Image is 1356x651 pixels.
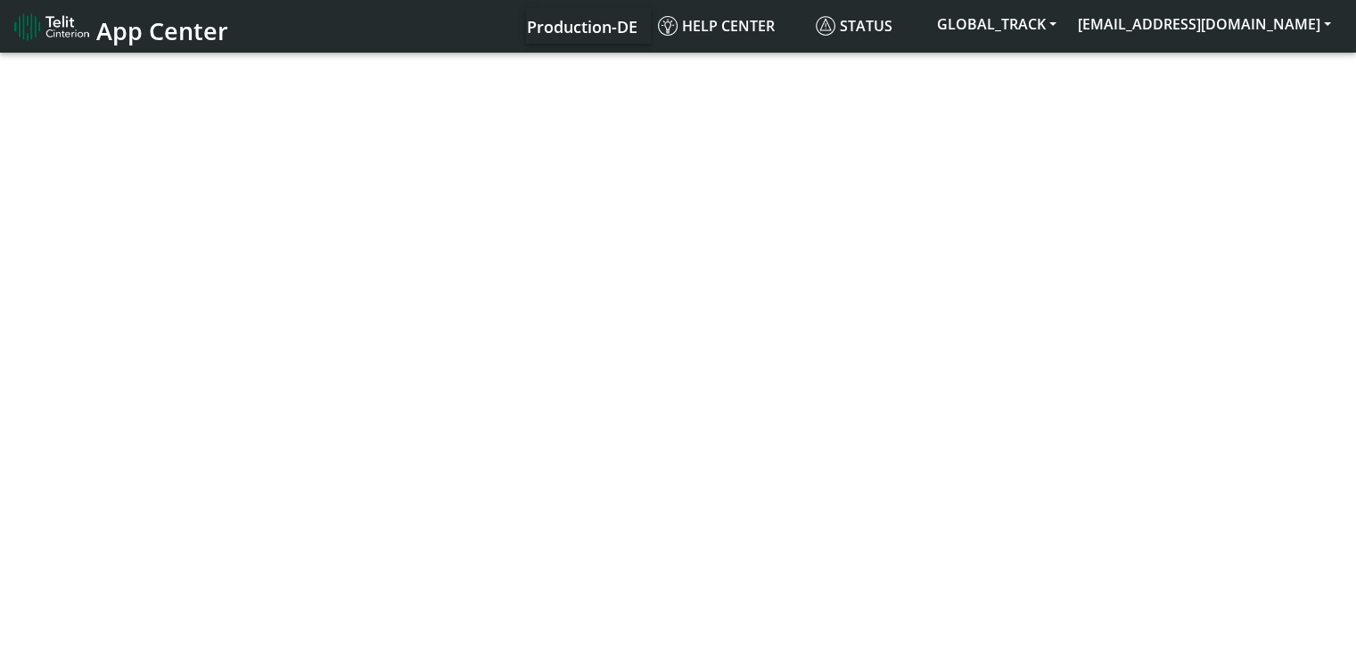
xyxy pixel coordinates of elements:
img: logo-telit-cinterion-gw-new.png [14,12,89,41]
a: App Center [14,7,226,45]
button: GLOBAL_TRACK [926,8,1067,40]
a: Your current platform instance [526,8,637,44]
span: Help center [658,16,775,36]
span: App Center [96,14,228,47]
span: Production-DE [527,16,637,37]
span: Status [816,16,892,36]
img: knowledge.svg [658,16,678,36]
img: status.svg [816,16,835,36]
a: Status [809,8,926,44]
button: [EMAIL_ADDRESS][DOMAIN_NAME] [1067,8,1342,40]
a: Help center [651,8,809,44]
